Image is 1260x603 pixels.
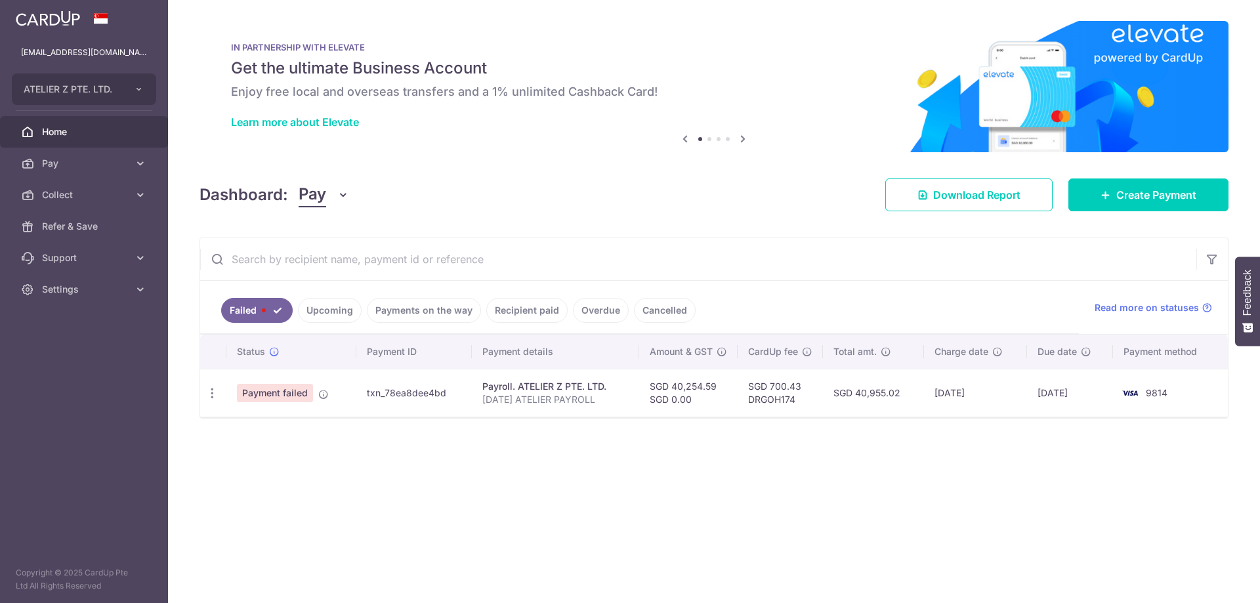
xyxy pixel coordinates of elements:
span: Refer & Save [42,220,129,233]
td: SGD 40,955.02 [823,369,924,417]
a: Failed [221,298,293,323]
span: Pay [42,157,129,170]
p: IN PARTNERSHIP WITH ELEVATE [231,42,1197,52]
span: Total amt. [833,345,877,358]
th: Payment method [1113,335,1228,369]
a: Overdue [573,298,629,323]
a: Read more on statuses [1095,301,1212,314]
span: Create Payment [1116,187,1196,203]
td: SGD 700.43 DRGOH174 [738,369,823,417]
a: Recipient paid [486,298,568,323]
a: Learn more about Elevate [231,115,359,129]
td: [DATE] [1027,369,1113,417]
td: txn_78ea8dee4bd [356,369,472,417]
span: Status [237,345,265,358]
h4: Dashboard: [199,183,288,207]
button: ATELIER Z PTE. LTD. [12,73,156,105]
span: Payment failed [237,384,313,402]
span: 9814 [1146,387,1167,398]
span: Home [42,125,129,138]
span: Feedback [1242,270,1253,316]
span: Charge date [934,345,988,358]
h5: Get the ultimate Business Account [231,58,1197,79]
img: CardUp [16,10,80,26]
th: Payment ID [356,335,472,369]
p: [EMAIL_ADDRESS][DOMAIN_NAME] [21,46,147,59]
span: Download Report [933,187,1020,203]
a: Download Report [885,178,1053,211]
button: Feedback - Show survey [1235,257,1260,346]
button: Pay [299,182,349,207]
span: Settings [42,283,129,296]
a: Upcoming [298,298,362,323]
a: Create Payment [1068,178,1228,211]
th: Payment details [472,335,639,369]
span: Amount & GST [650,345,713,358]
span: Support [42,251,129,264]
span: CardUp fee [748,345,798,358]
span: Collect [42,188,129,201]
span: Pay [299,182,326,207]
span: Due date [1038,345,1077,358]
a: Cancelled [634,298,696,323]
p: [DATE] ATELIER PAYROLL [482,393,628,406]
span: ATELIER Z PTE. LTD. [24,83,121,96]
div: Payroll. ATELIER Z PTE. LTD. [482,380,628,393]
img: Bank Card [1117,385,1143,401]
span: Read more on statuses [1095,301,1199,314]
img: Renovation banner [199,21,1228,152]
a: Payments on the way [367,298,481,323]
h6: Enjoy free local and overseas transfers and a 1% unlimited Cashback Card! [231,84,1197,100]
td: [DATE] [924,369,1027,417]
td: SGD 40,254.59 SGD 0.00 [639,369,738,417]
input: Search by recipient name, payment id or reference [200,238,1196,280]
